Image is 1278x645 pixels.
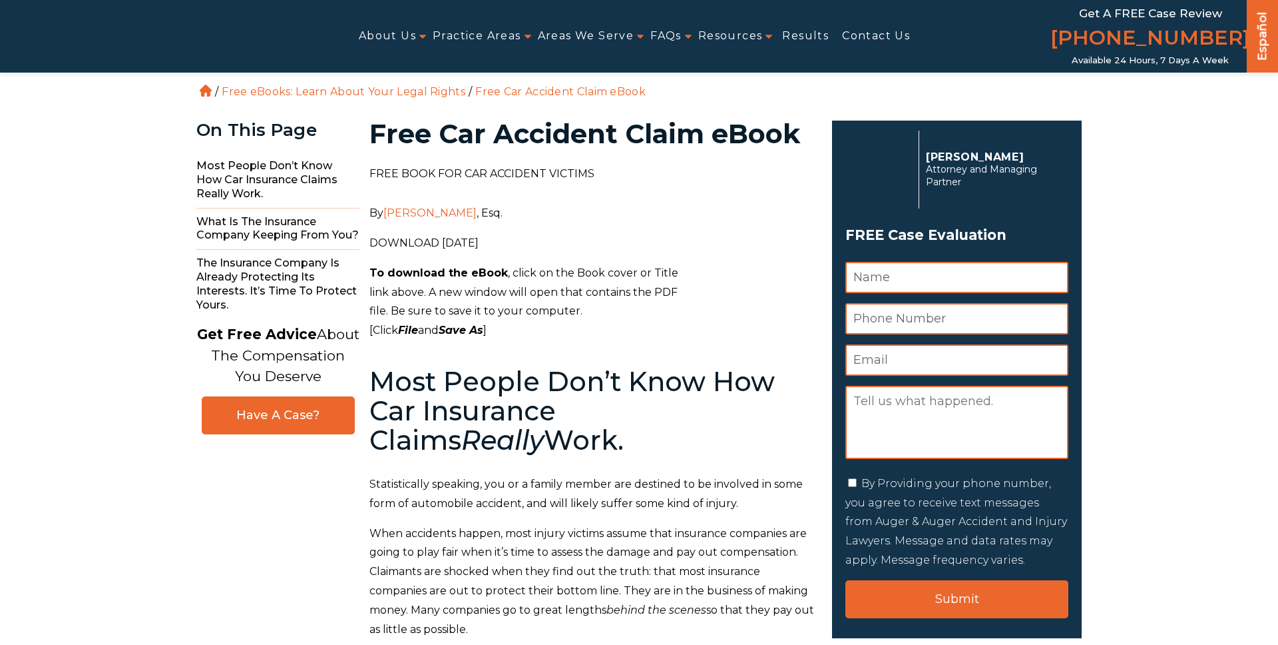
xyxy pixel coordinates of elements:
a: Contact Us [842,21,910,51]
span: Get a FREE Case Review [1079,7,1222,20]
p: When accidents happen, most injury victims assume that insurance companies are going to play fair... [369,524,816,640]
strong: To download the eBook [369,267,508,279]
a: Areas We Serve [538,21,634,51]
a: Resources [698,21,763,51]
p: FREE BOOK FOR CAR ACCIDENT VICTIMS [369,165,816,184]
em: Save As [439,324,483,336]
span: FREE Case Evaluation [845,223,1068,248]
img: 9 Things [688,165,816,335]
em: Really [461,424,544,456]
a: Home [200,85,212,97]
a: About Us [359,21,416,51]
p: About The Compensation You Deserve [197,324,359,387]
span: Available 24 Hours, 7 Days a Week [1072,55,1229,66]
input: Email [845,344,1068,376]
div: On This Page [196,121,359,140]
a: Have A Case? [202,396,355,434]
input: Name [845,262,1068,293]
a: FAQs [650,21,682,51]
img: Herbert Auger [845,136,912,203]
p: Statistically speaking, you or a family member are destined to be involved in some form of automo... [369,475,816,514]
a: [PERSON_NAME] [383,207,477,219]
h1: Free Car Accident Claim eBook [369,121,816,147]
p: By , Esq. [369,204,816,223]
label: By Providing your phone number, you agree to receive text messages from Auger & Auger Accident an... [845,477,1067,566]
span: Attorney and Managing Partner [926,163,1061,189]
a: Practice Areas [433,21,521,51]
input: Submit [845,580,1068,618]
em: File [398,324,418,336]
span: Have A Case? [216,408,341,423]
a: [PHONE_NUMBER] [1050,23,1250,55]
span: What Is the Insurance Company Keeping From You? [196,209,359,251]
p: [PERSON_NAME] [926,151,1061,163]
p: DOWNLOAD [DATE] [369,234,816,253]
img: Auger & Auger Accident and Injury Lawyers Logo [8,20,218,52]
em: behind the scenes [606,604,706,616]
a: Free eBooks: Learn About Your Legal Rights [222,85,465,98]
span: Most People Don’t Know How Car Insurance Claims Really Work. [196,153,359,208]
h2: Most People Don’t Know How Car Insurance Claims Work. [369,367,816,455]
li: Free Car Accident Claim eBook [472,85,649,98]
span: The Insurance Company Is Already Protecting Its Interests. It’s Time to Protect Yours. [196,250,359,319]
a: Results [782,21,829,51]
input: Phone Number [845,303,1068,334]
strong: Get Free Advice [197,326,317,342]
p: , click on the Book cover or Title link above. A new window will open that contains the PDF file.... [369,264,816,340]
